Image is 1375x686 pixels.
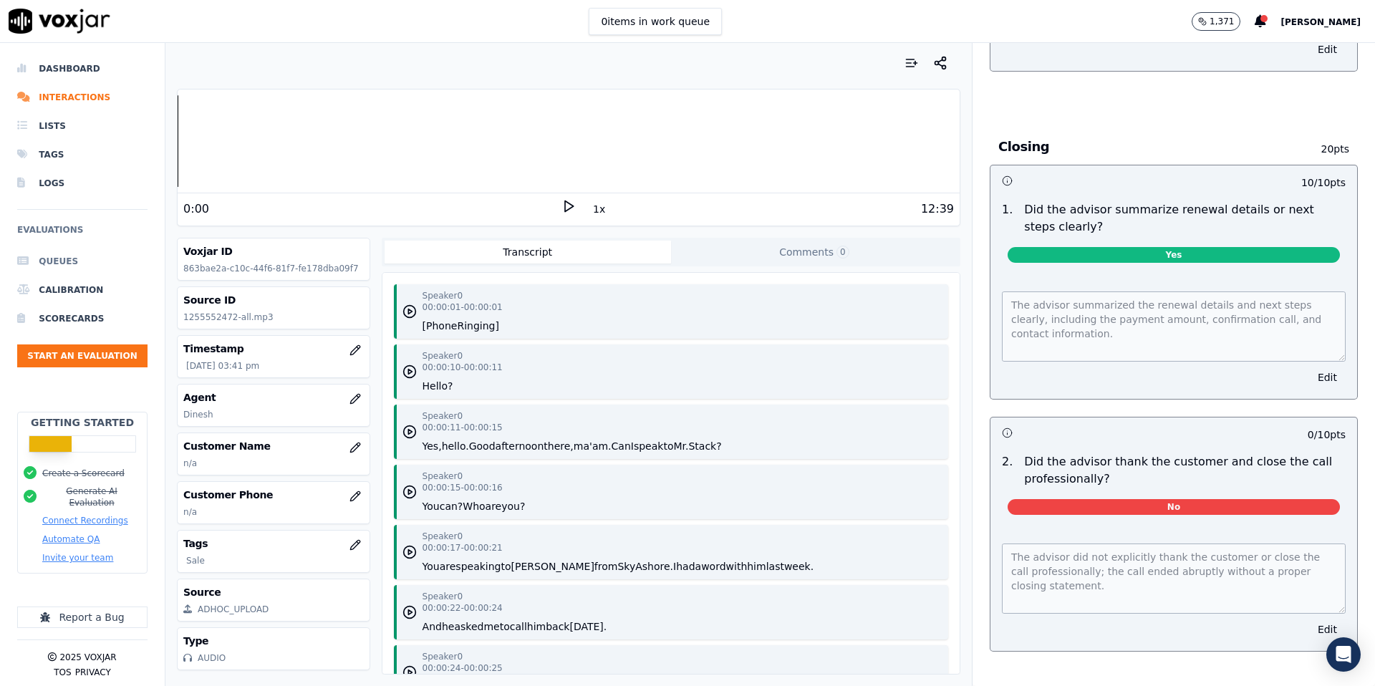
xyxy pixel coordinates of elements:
[1280,13,1375,30] button: [PERSON_NAME]
[186,360,363,372] p: [DATE] 03:41 pm
[423,662,503,674] p: 00:00:24 - 00:00:25
[423,350,463,362] p: Speaker 0
[1309,39,1346,59] button: Edit
[1008,247,1340,263] span: Yes
[423,619,442,634] button: And
[455,559,501,574] button: speaking
[42,533,100,545] button: Automate QA
[469,439,496,453] button: Good
[423,542,503,554] p: 00:00:17 - 00:00:21
[423,439,442,453] button: Yes,
[423,651,463,662] p: Speaker 0
[183,634,363,648] h3: Type
[423,591,463,602] p: Speaker 0
[1008,499,1340,515] span: No
[17,304,148,333] a: Scorecards
[546,619,569,634] button: back
[688,439,721,453] button: Stack?
[17,344,148,367] button: Start an Evaluation
[42,552,113,564] button: Invite your team
[183,585,363,599] h3: Source
[496,439,544,453] button: afternoon
[17,83,148,112] li: Interactions
[440,559,456,574] button: are
[589,8,722,35] button: 0items in work queue
[483,619,499,634] button: me
[766,559,784,574] button: last
[59,652,116,663] p: 2025 Voxjar
[17,112,148,140] a: Lists
[183,201,209,218] div: 0:00
[673,559,676,574] button: I
[836,246,849,259] span: 0
[183,244,363,259] h3: Voxjar ID
[501,499,525,513] button: you?
[423,531,463,542] p: Speaker 0
[921,201,954,218] div: 12:39
[701,559,725,574] button: word
[511,559,594,574] button: [PERSON_NAME]
[423,290,463,301] p: Speaker 0
[17,607,148,628] button: Report a Bug
[635,559,673,574] button: Ashore.
[183,536,363,551] h3: Tags
[784,559,814,574] button: week.
[457,319,499,333] button: Ringing]
[1309,367,1346,387] button: Edit
[54,667,71,678] button: TOS
[423,470,463,482] p: Speaker 0
[998,137,1290,156] h3: Closing
[17,169,148,198] a: Logs
[1309,619,1346,639] button: Edit
[574,439,589,453] button: ma
[31,415,134,430] h2: Getting Started
[17,54,148,83] a: Dashboard
[17,276,148,304] a: Calibration
[634,439,663,453] button: speak
[454,619,483,634] button: asked
[612,439,631,453] button: Can
[747,559,766,574] button: him
[183,311,363,323] p: 1255552472-all.mp3
[500,619,510,634] button: to
[423,319,458,333] button: [Phone
[186,555,363,566] p: Sale
[198,604,269,615] div: ADHOC_UPLOAD
[442,619,455,634] button: he
[676,559,695,574] button: had
[183,342,363,356] h3: Timestamp
[423,379,453,393] button: Hello?
[1326,637,1361,672] div: Open Intercom Messenger
[198,652,226,664] div: AUDIO
[440,499,463,513] button: can?
[996,201,1018,236] p: 1 .
[385,241,671,264] button: Transcript
[9,9,110,34] img: voxjar logo
[486,499,502,513] button: are
[527,619,546,634] button: him
[594,559,618,574] button: from
[17,140,148,169] a: Tags
[423,301,503,313] p: 00:00:01 - 00:00:01
[695,559,702,574] button: a
[183,458,363,469] p: n/a
[569,619,607,634] button: [DATE].
[1308,427,1346,442] p: 0 / 10 pts
[17,247,148,276] a: Queues
[183,439,363,453] h3: Customer Name
[75,667,111,678] button: Privacy
[183,409,363,420] p: Dinesh
[42,485,141,508] button: Generate AI Evaluation
[17,221,148,247] h6: Evaluations
[42,468,125,479] button: Create a Scorecard
[1024,453,1346,488] p: Did the advisor thank the customer and close the call professionally?
[663,439,673,453] button: to
[1301,175,1346,190] p: 10 / 10 pts
[423,362,503,373] p: 00:00:10 - 00:00:11
[1024,201,1346,236] p: Did the advisor summarize renewal details or next steps clearly?
[442,439,469,453] button: hello.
